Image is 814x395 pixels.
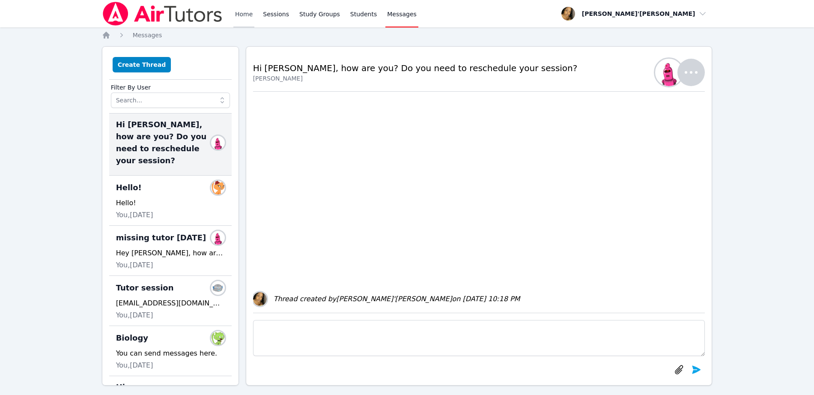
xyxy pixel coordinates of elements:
nav: Breadcrumb [102,31,713,39]
button: Darion Autrey [660,59,705,86]
div: Hey [PERSON_NAME], how are you? I am just sending you a reminder about our 7 p.m. session [DATE].... [116,248,225,258]
div: Hi [PERSON_NAME], how are you? Do you need to reschedule your session?Darion Autrey [109,114,232,176]
span: You, [DATE] [116,310,153,320]
div: [PERSON_NAME] [253,74,578,83]
div: Hello! [116,198,225,208]
img: Darion Autrey [211,136,225,150]
img: Jaelah Wilson [211,281,225,295]
img: Air Tutors [102,2,223,26]
h2: Hi [PERSON_NAME], how are you? Do you need to reschedule your session? [253,62,578,74]
span: Messages [133,32,162,39]
img: Darion Autrey [655,59,683,86]
button: Create Thread [113,57,171,72]
div: [EMAIL_ADDRESS][DOMAIN_NAME] [116,298,225,308]
span: Messages [387,10,417,18]
div: BiologyHasti AlvandiYou can send messages here.You,[DATE] [109,326,232,376]
div: Tutor sessionJaelah Wilson[EMAIL_ADDRESS][DOMAIN_NAME]You,[DATE] [109,276,232,326]
span: Biology [116,332,148,344]
div: Hello!Matheus ArrudaHello!You,[DATE] [109,176,232,226]
input: Search... [111,93,230,108]
label: Filter By User [111,80,230,93]
img: Lee'Tayna Hostick [253,292,267,306]
span: Tutor session [116,282,174,294]
div: Thread created by [PERSON_NAME]'[PERSON_NAME] on [DATE] 10:18 PM [274,294,520,304]
div: missing tutor [DATE]Darion AutreyHey [PERSON_NAME], how are you? I am just sending you a reminder... [109,226,232,276]
span: Hello! [116,182,142,194]
div: You can send messages here. [116,348,225,359]
span: You, [DATE] [116,260,153,270]
span: You, [DATE] [116,360,153,371]
img: Matheus Arruda [211,181,225,195]
img: Hasti Alvandi [211,331,225,345]
span: missing tutor [DATE] [116,232,206,244]
img: Darion Autrey [211,231,225,245]
span: Hi [PERSON_NAME], how are you? Do you need to reschedule your session? [116,119,215,167]
span: You, [DATE] [116,210,153,220]
a: Messages [133,31,162,39]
